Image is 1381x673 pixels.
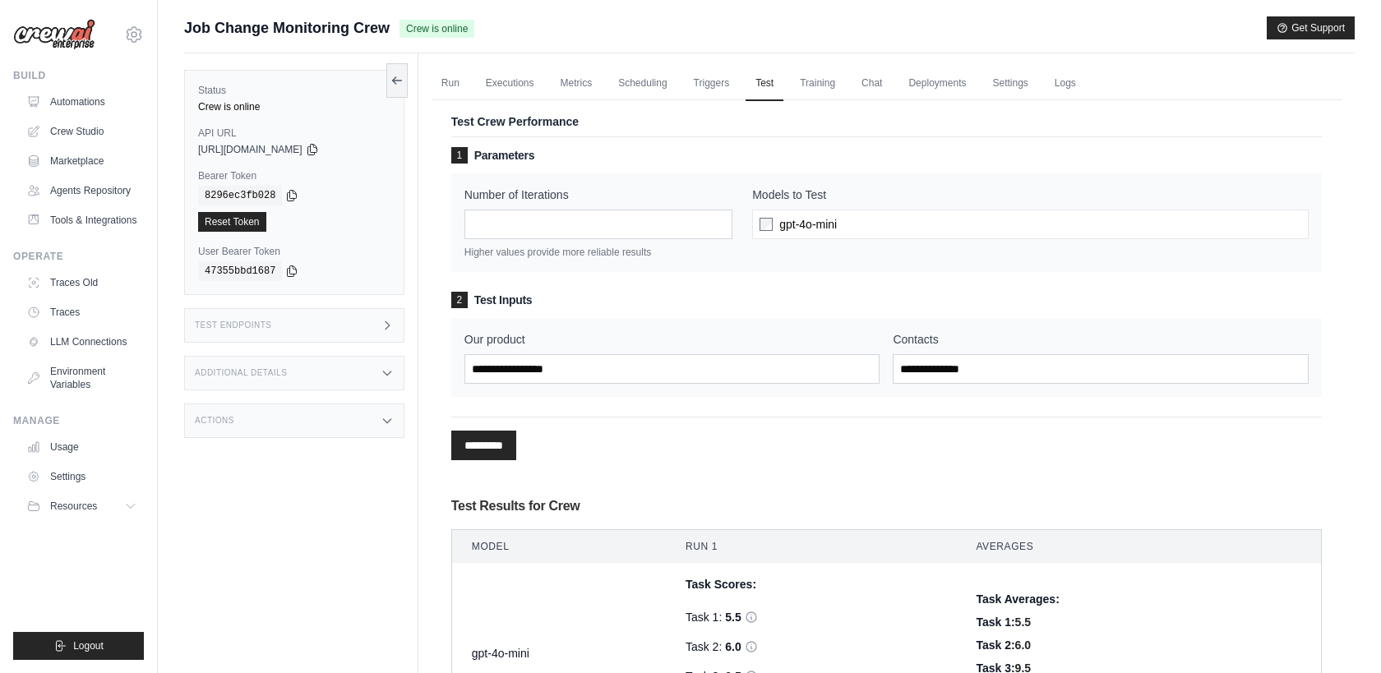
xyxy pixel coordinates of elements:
button: Get Support [1267,16,1355,39]
h3: Test Results for Crew [451,496,1322,516]
th: Averages [956,530,1321,564]
a: Deployments [898,67,976,101]
div: Operate [13,250,144,263]
a: Triggers [684,67,740,101]
a: Marketplace [20,148,144,174]
span: 6.0 [1015,638,1031,652]
span: [URL][DOMAIN_NAME] [198,143,303,156]
label: Contacts [893,331,1309,348]
th: Model [451,530,666,564]
div: Task 2: [976,637,1301,653]
h3: Test Endpoints [195,320,272,330]
p: Higher values provide more reliable results [464,246,732,259]
span: 5.5 [725,609,741,625]
label: Status [198,84,390,97]
span: 5.5 [1015,615,1031,629]
label: API URL [198,127,390,140]
span: Resources [50,500,97,513]
div: Task 1: [976,614,1301,630]
h3: Parameters [451,147,1322,164]
code: 8296ec3fb028 [198,186,282,205]
a: Settings [982,67,1037,101]
code: 47355bbd1687 [198,261,282,281]
span: 2 [451,292,468,308]
a: Tools & Integrations [20,207,144,233]
a: Crew Studio [20,118,144,145]
img: Logo [13,19,95,50]
th: Run 1 [666,530,956,564]
a: Executions [476,67,544,101]
a: Environment Variables [20,358,144,398]
a: Settings [20,463,144,490]
iframe: Chat Widget [1299,594,1381,673]
div: Crew is online [198,100,390,113]
a: Traces Old [20,270,144,296]
a: Scheduling [608,67,677,101]
div: Task 1: [686,609,936,625]
a: LLM Connections [20,329,144,355]
span: gpt-4o-mini [779,216,837,233]
a: Reset Token [198,212,266,232]
a: Logs [1045,67,1086,101]
a: Traces [20,299,144,325]
div: Task 2: [686,638,936,655]
h3: Actions [195,416,234,426]
button: Logout [13,632,144,660]
span: Logout [73,639,104,652]
span: Crew is online [400,20,474,38]
span: Job Change Monitoring Crew [184,16,390,39]
a: Training [790,67,845,101]
a: Agents Repository [20,177,144,204]
h3: Additional Details [195,368,287,378]
span: Task Scores: [686,578,756,591]
div: Build [13,69,144,82]
label: Number of Iterations [464,187,732,203]
span: 6.0 [725,638,741,655]
a: Chat [852,67,892,101]
label: Our product [464,331,880,348]
a: Run [432,67,469,101]
a: Automations [20,89,144,115]
label: User Bearer Token [198,245,390,258]
div: Manage [13,414,144,427]
a: Test [746,67,783,101]
p: Test Crew Performance [451,113,1322,130]
a: Metrics [551,67,603,101]
h3: Test Inputs [451,292,1322,308]
label: Models to Test [752,187,1309,203]
span: 1 [451,147,468,164]
span: Task Averages: [976,592,1059,606]
label: Bearer Token [198,169,390,182]
a: Usage [20,434,144,460]
button: Resources [20,493,144,519]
